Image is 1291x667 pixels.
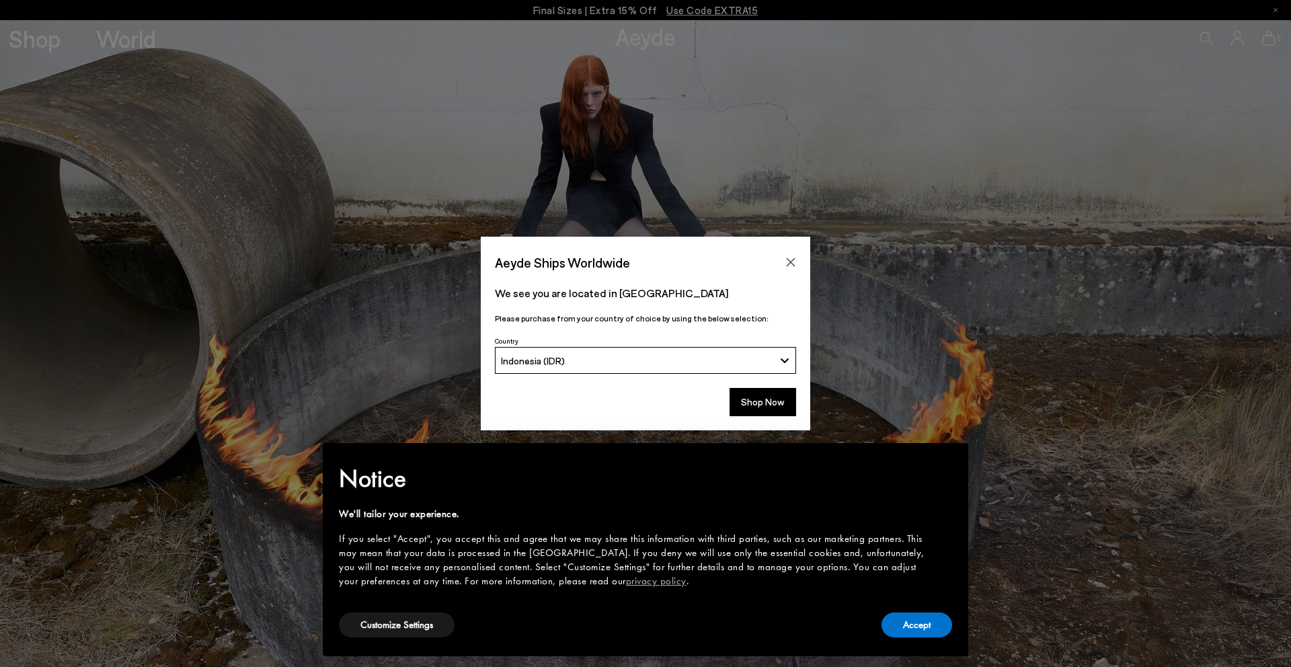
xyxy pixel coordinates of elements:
p: We see you are located in [GEOGRAPHIC_DATA] [495,285,796,301]
span: Indonesia (IDR) [501,355,565,366]
span: Aeyde Ships Worldwide [495,251,630,274]
button: Shop Now [730,388,796,416]
button: Close this notice [931,447,963,479]
span: Country [495,337,518,345]
button: Customize Settings [339,613,455,637]
button: Accept [882,613,952,637]
p: Please purchase from your country of choice by using the below selection: [495,312,796,325]
span: × [943,453,951,473]
button: Close [781,252,801,272]
div: If you select "Accept", you accept this and agree that we may share this information with third p... [339,532,931,588]
h2: Notice [339,461,931,496]
div: We'll tailor your experience. [339,507,931,521]
a: privacy policy [626,574,687,588]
